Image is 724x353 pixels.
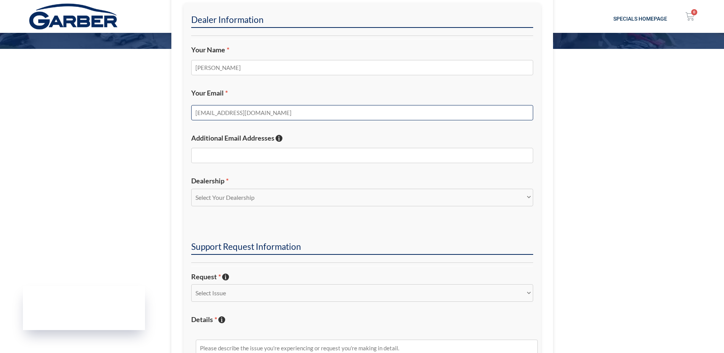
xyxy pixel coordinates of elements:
[23,286,145,330] iframe: Garber Digital Marketing Status
[191,89,533,97] label: Your Email
[191,134,274,142] span: Additional Email Addresses
[191,315,217,324] span: Details
[191,176,533,185] label: Dealership
[191,241,533,255] h2: Support Request Information
[191,14,533,28] h2: Dealer Information
[191,45,533,54] label: Your Name
[191,272,221,281] span: Request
